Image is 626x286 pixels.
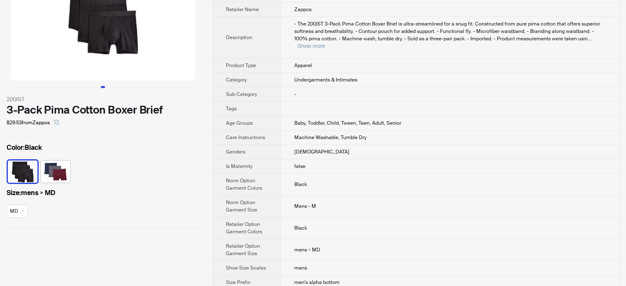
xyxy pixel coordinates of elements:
div: $29.53 from Zappos [7,116,199,129]
span: Zappos [294,6,312,13]
label: mens > MD [7,188,199,198]
span: ... [588,35,591,42]
span: Age Groups [226,120,253,126]
label: available [8,160,37,182]
span: Black [294,181,307,188]
span: Size : [7,188,21,197]
label: available [41,160,70,182]
span: Shoe Size Scales [226,265,266,271]
span: Mens - M [294,203,316,209]
span: Norm Option Garment Colors [226,177,262,191]
span: Category [226,77,247,83]
span: Retailer Option Garment Colors [226,221,262,235]
span: Sub Category [226,91,257,98]
div: 2(X)IST [7,95,199,104]
div: 3-Pack Pima Cotton Boxer Brief [7,104,199,116]
span: Care Instructions [226,134,265,141]
span: select [54,120,59,125]
button: Go to slide 1 [101,86,105,88]
span: Apparel [294,62,312,69]
img: Navy Blazer/Tawny Port/Jet [41,160,70,183]
span: Norm Option Garment Size [226,199,257,213]
span: Tags [226,105,237,112]
span: Size Prefix [226,279,250,286]
span: Product Type [226,62,256,69]
span: [DEMOGRAPHIC_DATA] [294,149,349,155]
div: - The 2(X)IST 3-Pack Pima Cotton Boxer Brief is ultra-streamlined for a snug fit. Constructed fro... [294,20,606,50]
span: false [294,163,305,170]
span: Machine Washable, Tumble Dry [294,134,367,141]
span: mens > MD [294,246,320,253]
img: Black [8,160,37,183]
span: Is Maternity [226,163,253,170]
span: Black [294,225,307,231]
span: Color : [7,143,25,152]
span: Retailer Option Garment Size [226,243,260,257]
span: available [10,205,24,217]
span: Retailer Name [226,6,259,13]
label: Black [7,143,199,153]
span: Baby, Toddler, Child, Tween, Teen, Adult, Senior [294,120,401,126]
span: men's alpha bottom [294,279,340,286]
span: mens [294,265,307,271]
span: - The 2(X)IST 3-Pack Pima Cotton Boxer Brief is ultra-streamlined for a snug fit. Constructed fro... [294,21,600,42]
span: Description [226,34,252,41]
span: Undergarments & Intimates [294,77,357,83]
button: Expand [298,43,325,49]
span: - [294,91,296,98]
span: Genders [226,149,245,155]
